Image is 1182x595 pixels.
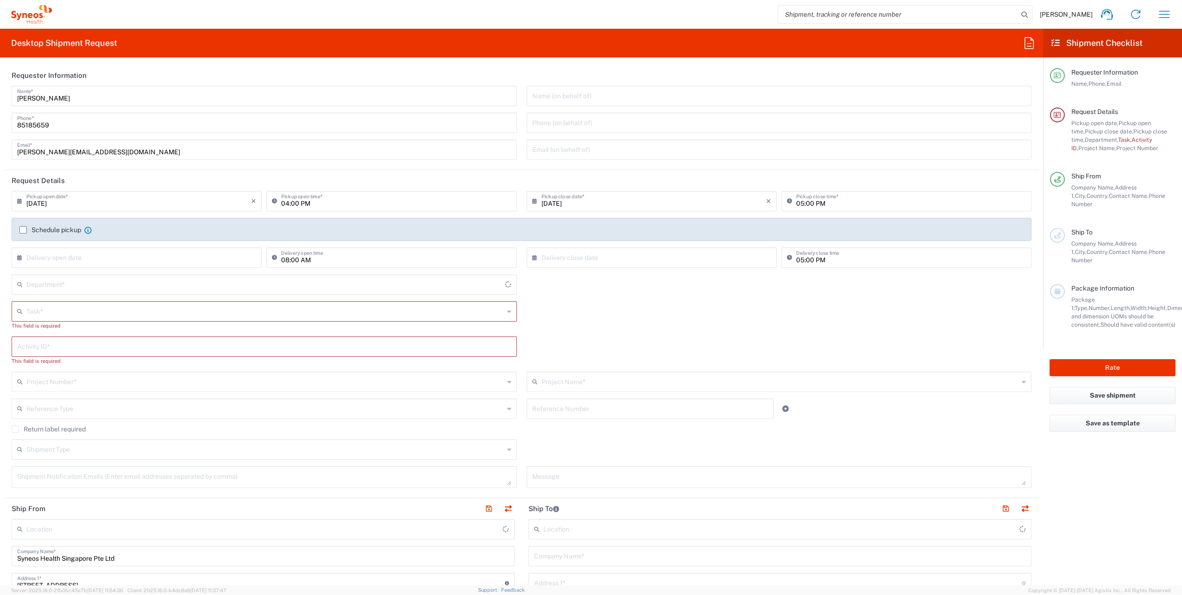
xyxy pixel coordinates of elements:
span: Contact Name, [1109,192,1149,199]
label: Schedule pickup [19,226,81,234]
span: Department, [1085,136,1118,143]
input: Shipment, tracking or reference number [778,6,1018,23]
a: Feedback [501,587,525,593]
span: Request Details [1071,108,1118,115]
span: Type, [1075,304,1088,311]
span: Name, [1071,80,1088,87]
span: Country, [1087,192,1109,199]
span: Pickup open date, [1071,120,1119,127]
span: Number, [1088,304,1111,311]
a: Add Reference [779,402,792,415]
span: [DATE] 11:37:47 [190,588,226,593]
span: Copyright © [DATE]-[DATE] Agistix Inc., All Rights Reserved [1028,586,1171,595]
span: [DATE] 11:54:36 [87,588,123,593]
h2: Desktop Shipment Request [11,38,117,49]
span: Should have valid content(s) [1100,321,1176,328]
span: [PERSON_NAME] [1040,10,1093,19]
i: × [766,194,771,209]
span: Width, [1131,304,1148,311]
a: Support [478,587,501,593]
span: Package Information [1071,285,1134,292]
span: Package 1: [1071,296,1095,311]
span: Requester Information [1071,69,1138,76]
span: Server: 2025.16.0-21b0bc45e7b [11,588,123,593]
span: Company Name, [1071,240,1115,247]
span: Project Number [1116,145,1158,152]
span: City, [1075,248,1087,255]
span: City, [1075,192,1087,199]
button: Rate [1050,359,1176,376]
span: Height, [1148,304,1167,311]
button: Save as template [1050,415,1176,432]
h2: Ship From [12,504,45,513]
span: Country, [1087,248,1109,255]
i: × [251,194,256,209]
span: Email [1107,80,1122,87]
span: Contact Name, [1109,248,1149,255]
span: Ship From [1071,172,1101,180]
h2: Requester Information [12,71,87,80]
h2: Shipment Checklist [1051,38,1143,49]
label: Return label required [12,425,86,433]
span: Pickup close date, [1085,128,1133,135]
span: Length, [1111,304,1131,311]
span: Ship To [1071,228,1093,236]
h2: Ship To [528,504,559,513]
span: Task, [1118,136,1132,143]
span: Company Name, [1071,184,1115,191]
h2: Request Details [12,176,65,185]
span: Client: 2025.16.0-b4dc8a9 [127,588,226,593]
div: This field is required [12,322,517,330]
div: This field is required [12,357,517,365]
span: Project Name, [1078,145,1116,152]
span: Phone, [1088,80,1107,87]
button: Save shipment [1050,387,1176,404]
